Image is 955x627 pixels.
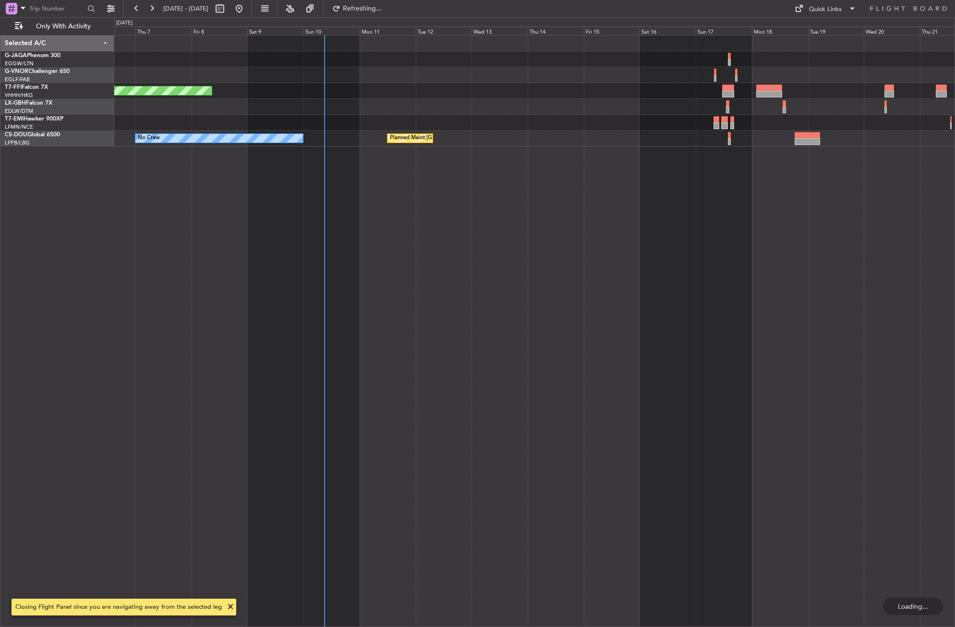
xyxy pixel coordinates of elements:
[5,116,24,122] span: T7-EMI
[303,26,360,35] div: Sun 10
[192,26,248,35] div: Fri 8
[5,53,27,59] span: G-JAGA
[416,26,472,35] div: Tue 12
[25,23,101,30] span: Only With Activity
[5,84,22,90] span: T7-FFI
[584,26,640,35] div: Fri 15
[247,26,303,35] div: Sat 9
[5,100,26,106] span: LX-GBH
[5,84,48,90] a: T7-FFIFalcon 7X
[790,1,861,16] button: Quick Links
[809,5,842,14] div: Quick Links
[640,26,696,35] div: Sat 16
[471,26,528,35] div: Wed 13
[138,131,160,145] div: No Crew
[5,76,30,83] a: EGLF/FAB
[5,60,34,67] a: EGGW/LTN
[696,26,752,35] div: Sun 17
[864,26,920,35] div: Wed 20
[5,53,60,59] a: G-JAGAPhenom 300
[5,132,27,138] span: CS-DOU
[5,116,63,122] a: T7-EMIHawker 900XP
[163,4,208,13] span: [DATE] - [DATE]
[360,26,416,35] div: Mon 11
[15,603,222,612] div: Closing Flight Panel since you are navigating away from the selected leg
[5,139,30,146] a: LFPB/LBG
[390,131,541,145] div: Planned Maint [GEOGRAPHIC_DATA] ([GEOGRAPHIC_DATA])
[11,19,104,34] button: Only With Activity
[29,1,85,16] input: Trip Number
[135,26,192,35] div: Thu 7
[883,598,943,615] div: Loading...
[5,92,33,99] a: VHHH/HKG
[342,5,383,12] span: Refreshing...
[5,123,33,131] a: LFMN/NCE
[116,19,133,27] div: [DATE]
[528,26,584,35] div: Thu 14
[5,100,52,106] a: LX-GBHFalcon 7X
[5,132,60,138] a: CS-DOUGlobal 6500
[752,26,808,35] div: Mon 18
[5,108,33,115] a: EDLW/DTM
[5,69,70,74] a: G-VNORChallenger 650
[5,69,28,74] span: G-VNOR
[808,26,864,35] div: Tue 19
[328,1,386,16] button: Refreshing...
